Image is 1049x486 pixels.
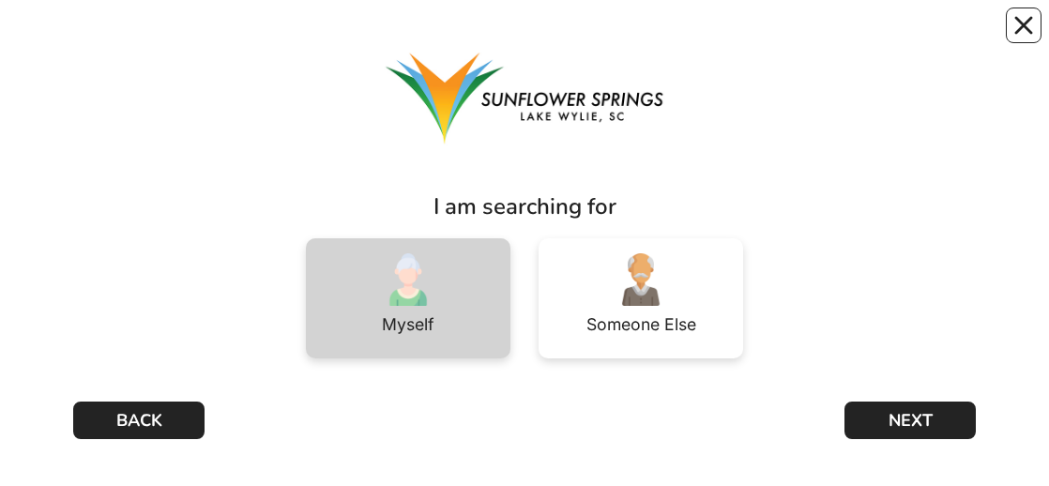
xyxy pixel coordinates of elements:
img: 0de6d234-eacb-4226-9220-de613958a676.jpg [384,49,665,146]
button: Close [1006,8,1041,43]
div: Myself [382,316,434,333]
img: old-woman.png [382,253,434,306]
img: grandfather.png [615,253,667,306]
button: BACK [73,402,205,439]
button: NEXT [844,402,976,439]
div: I am searching for [73,190,976,223]
div: Someone Else [586,316,696,333]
